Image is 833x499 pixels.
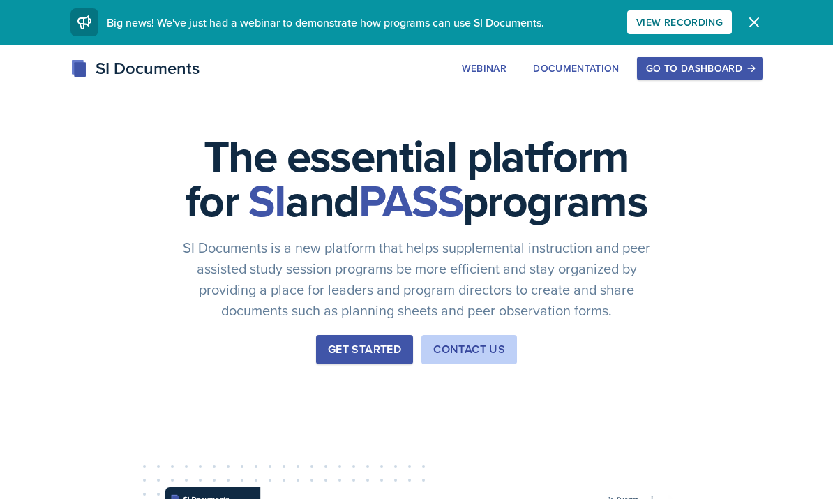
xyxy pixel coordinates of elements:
button: Go to Dashboard [637,57,763,80]
div: Get Started [328,341,401,358]
div: Contact Us [433,341,505,358]
div: View Recording [636,17,723,28]
button: Webinar [453,57,516,80]
button: Get Started [316,335,413,364]
div: Documentation [533,63,620,74]
div: SI Documents [70,56,200,81]
div: Webinar [462,63,506,74]
button: Documentation [524,57,629,80]
button: Contact Us [421,335,517,364]
div: Go to Dashboard [646,63,753,74]
button: View Recording [627,10,732,34]
span: Big news! We've just had a webinar to demonstrate how programs can use SI Documents. [107,15,544,30]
